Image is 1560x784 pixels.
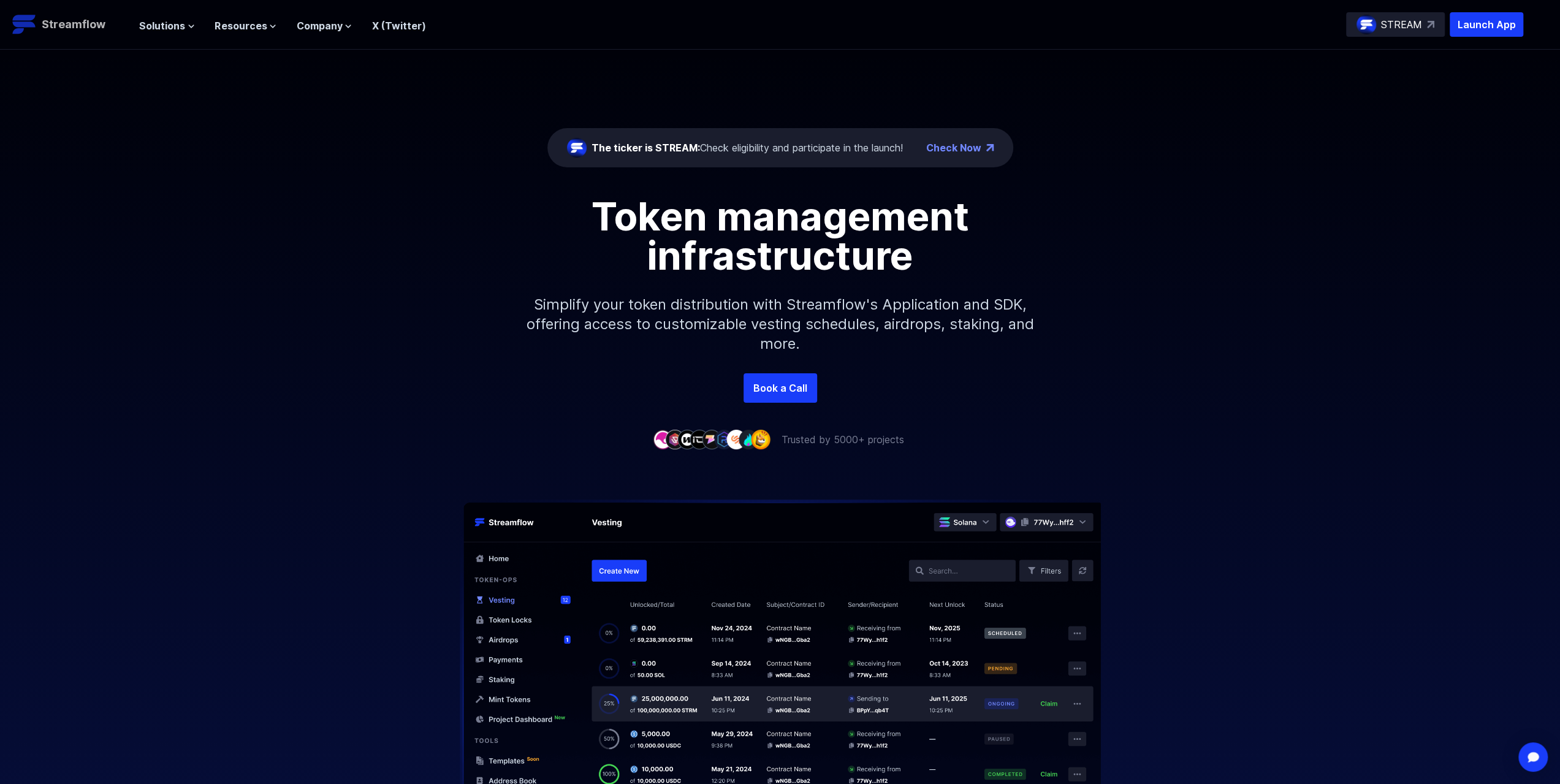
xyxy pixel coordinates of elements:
[1381,17,1422,32] p: STREAM
[139,18,185,33] span: Solutions
[1356,15,1376,34] img: streamflow-logo-circle.png
[751,430,770,449] img: company-9
[1427,21,1434,28] img: top-right-arrow.svg
[12,12,127,37] a: Streamflow
[296,18,352,33] button: Company
[739,430,758,449] img: company-8
[677,430,697,449] img: company-3
[690,430,709,449] img: company-4
[665,430,685,449] img: company-2
[215,18,267,33] span: Resources
[702,430,721,449] img: company-5
[782,432,904,447] p: Trusted by 5000+ projects
[714,430,734,449] img: company-6
[1450,12,1523,37] button: Launch App
[1518,742,1548,772] div: Open Intercom Messenger
[986,144,994,151] img: top-right-arrow.png
[592,140,903,155] div: Check eligibility and participate in the launch!
[567,138,587,158] img: streamflow-logo-circle.png
[12,12,37,37] img: Streamflow Logo
[1346,12,1445,37] a: STREAM
[371,20,425,32] a: X (Twitter)
[517,275,1044,373] p: Simplify your token distribution with Streamflow's Application and SDK, offering access to custom...
[504,197,1056,275] h1: Token management infrastructure
[42,16,105,33] p: Streamflow
[726,430,746,449] img: company-7
[653,430,672,449] img: company-1
[926,140,981,155] a: Check Now
[296,18,342,33] span: Company
[744,373,817,403] a: Book a Call
[592,142,700,154] span: The ticker is STREAM:
[215,18,276,33] button: Resources
[139,18,195,33] button: Solutions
